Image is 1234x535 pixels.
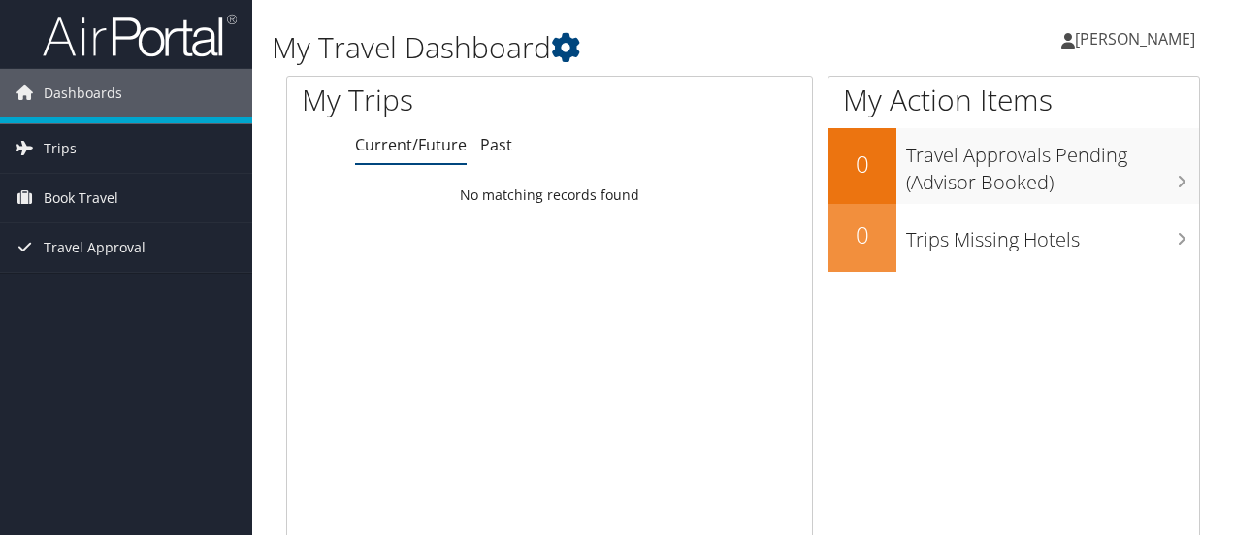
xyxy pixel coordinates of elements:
[828,148,896,181] h2: 0
[43,13,237,58] img: airportal-logo.png
[1061,10,1215,68] a: [PERSON_NAME]
[828,128,1199,203] a: 0Travel Approvals Pending (Advisor Booked)
[302,80,579,120] h1: My Trips
[287,178,812,213] td: No matching records found
[828,218,896,251] h2: 0
[44,223,146,272] span: Travel Approval
[1075,28,1195,50] span: [PERSON_NAME]
[355,134,467,155] a: Current/Future
[828,80,1199,120] h1: My Action Items
[44,174,118,222] span: Book Travel
[906,132,1199,196] h3: Travel Approvals Pending (Advisor Booked)
[44,69,122,117] span: Dashboards
[828,204,1199,272] a: 0Trips Missing Hotels
[44,124,77,173] span: Trips
[480,134,512,155] a: Past
[272,27,900,68] h1: My Travel Dashboard
[906,217,1199,253] h3: Trips Missing Hotels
